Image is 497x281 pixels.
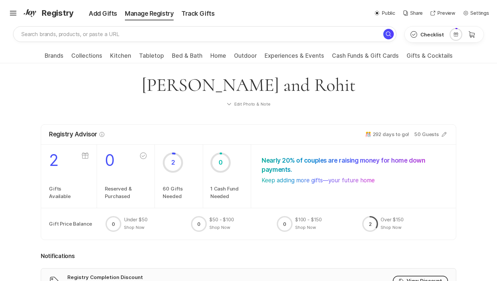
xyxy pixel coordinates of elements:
[177,9,218,18] div: Track Gifts
[13,26,396,42] input: Search brands, products, or paste a URL
[45,52,63,63] a: Brands
[332,52,399,63] a: Cash Funds & Gift Cards
[381,224,402,230] button: Shop Now
[437,10,455,17] p: Preview
[171,158,175,167] p: 2
[110,52,131,63] a: Kitchen
[414,131,439,138] p: 50 Guests
[219,158,223,167] p: 0
[463,10,489,17] button: Settings
[163,185,195,200] p: 60 Gifts Needed
[49,216,106,232] p: Gift Price Balance
[265,52,324,63] a: Experiences & Events
[295,224,316,230] button: Shop Now
[234,52,257,63] a: Outdoor
[440,131,448,138] button: Edit Guest Count
[49,74,448,96] p: [PERSON_NAME] and Rohit
[407,52,453,63] a: Gifts & Cocktails
[124,216,148,224] p: Under $50
[41,7,74,19] span: Registry
[470,10,489,17] p: Settings
[121,9,177,18] div: Manage Registry
[210,185,244,200] p: 1 Cash Fund Needed
[369,221,372,228] p: 2
[67,274,143,281] p: Registry Completion Discount
[382,10,395,17] p: Public
[49,130,97,139] p: Registry Advisor
[381,216,404,224] p: Over $150
[71,52,102,63] a: Collections
[41,96,456,112] button: Edit Photo & Note
[41,252,75,260] p: Notifications
[105,185,132,200] p: Reserved & Purchased
[262,177,375,184] p: Keep adding more gifts—your future home
[405,27,449,42] button: Checklist
[262,156,445,174] p: Nearly 20% of couples are raising money for home down payments.
[210,52,226,63] a: Home
[197,221,201,228] p: 0
[49,152,71,168] p: 2
[139,52,164,63] a: Tabletop
[374,10,395,17] button: Public
[431,10,455,17] button: Preview
[295,216,322,224] p: $100 - $150
[124,224,145,230] button: Shop Now
[76,9,121,18] div: Add Gifts
[403,10,423,17] button: Share
[172,52,202,63] a: Bed & Bath
[209,216,234,224] p: $50 - $100
[209,224,230,230] button: Shop Now
[49,185,71,200] p: Gifts Available
[105,152,132,168] p: 0
[112,221,115,228] p: 0
[383,29,394,39] button: Search for
[283,221,286,228] p: 0
[365,131,409,138] p: 🎊 292 days to go!
[410,10,423,17] p: Share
